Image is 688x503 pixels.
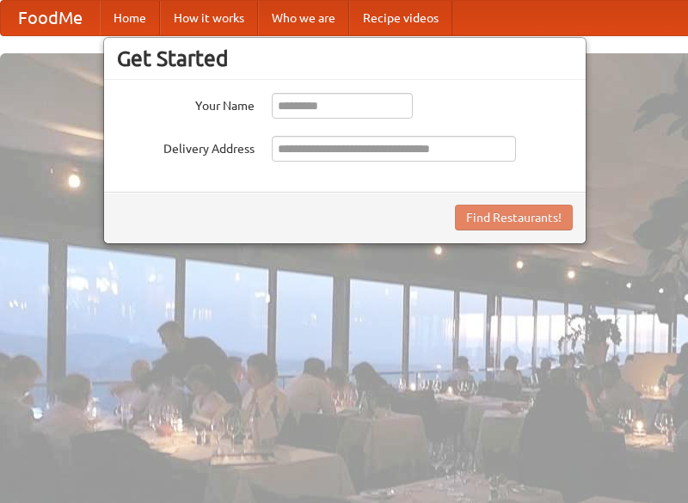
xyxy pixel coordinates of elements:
label: Your Name [117,93,255,114]
label: Delivery Address [117,136,255,157]
a: Who we are [258,1,349,35]
a: Recipe videos [349,1,452,35]
a: FoodMe [1,1,100,35]
a: How it works [160,1,258,35]
button: Find Restaurants! [455,205,573,230]
a: Home [100,1,160,35]
h3: Get Started [117,46,573,71]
